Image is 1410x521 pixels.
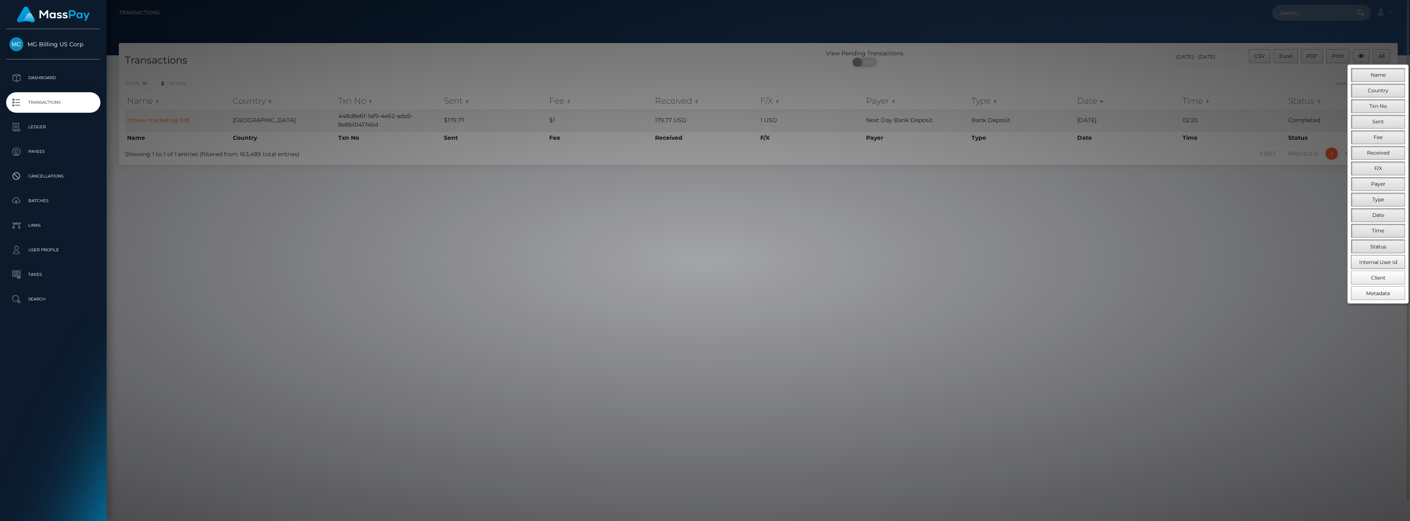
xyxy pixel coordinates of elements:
[1351,84,1405,98] button: Country
[1351,239,1405,253] button: Status
[1351,99,1405,113] button: Txn No
[1351,115,1405,129] button: Sent
[1369,103,1387,109] span: Txn No
[9,37,23,51] img: MG Billing US Corp
[1368,87,1388,93] span: Country
[1351,286,1405,300] button: Metadata
[1374,134,1383,140] span: Fee
[6,215,100,236] a: Links
[1351,193,1405,207] button: Type
[17,7,90,23] img: MassPay Logo
[9,244,97,256] p: User Profile
[1372,212,1384,218] span: Date
[1351,224,1405,238] button: Time
[1351,271,1405,284] button: Client
[1367,150,1390,156] span: Received
[9,121,97,133] p: Ledger
[6,92,100,113] a: Transactions
[1371,275,1385,281] span: Client
[9,72,97,84] p: Dashboard
[6,264,100,285] a: Taxes
[1351,130,1405,144] button: Fee
[1351,146,1405,160] button: Received
[1351,162,1405,175] button: F/X
[6,166,100,187] a: Cancellations
[6,68,100,88] a: Dashboard
[9,96,97,109] p: Transactions
[1371,181,1385,187] span: Payer
[1370,243,1386,250] span: Status
[1366,290,1390,296] span: Metadata
[6,117,100,137] a: Ledger
[6,289,100,309] a: Search
[1351,177,1405,191] button: Payer
[9,268,97,281] p: Taxes
[1372,118,1384,125] span: Sent
[9,195,97,207] p: Batches
[9,146,97,158] p: Payees
[9,219,97,232] p: Links
[1351,208,1405,222] button: Date
[6,141,100,162] a: Payees
[1351,68,1405,82] button: Name
[1371,72,1386,78] span: Name
[1351,255,1405,269] button: Internal User Id
[6,41,100,48] span: MG Billing US Corp
[1359,259,1397,265] span: Internal User Id
[1372,228,1384,234] span: Time
[1372,196,1384,202] span: Type
[6,240,100,260] a: User Profile
[9,170,97,182] p: Cancellations
[9,293,97,305] p: Search
[1374,165,1382,171] span: F/X
[6,191,100,211] a: Batches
